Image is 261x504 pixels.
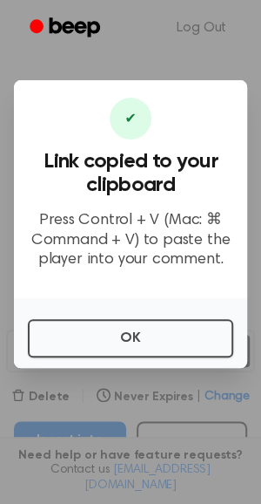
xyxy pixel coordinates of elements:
a: Beep [17,11,116,45]
div: ✔ [110,98,151,140]
p: Press Control + V (Mac: ⌘ Command + V) to paste the player into your comment. [28,211,233,270]
h3: Link copied to your clipboard [28,150,233,197]
a: Log Out [159,7,244,49]
button: OK [28,319,233,358]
